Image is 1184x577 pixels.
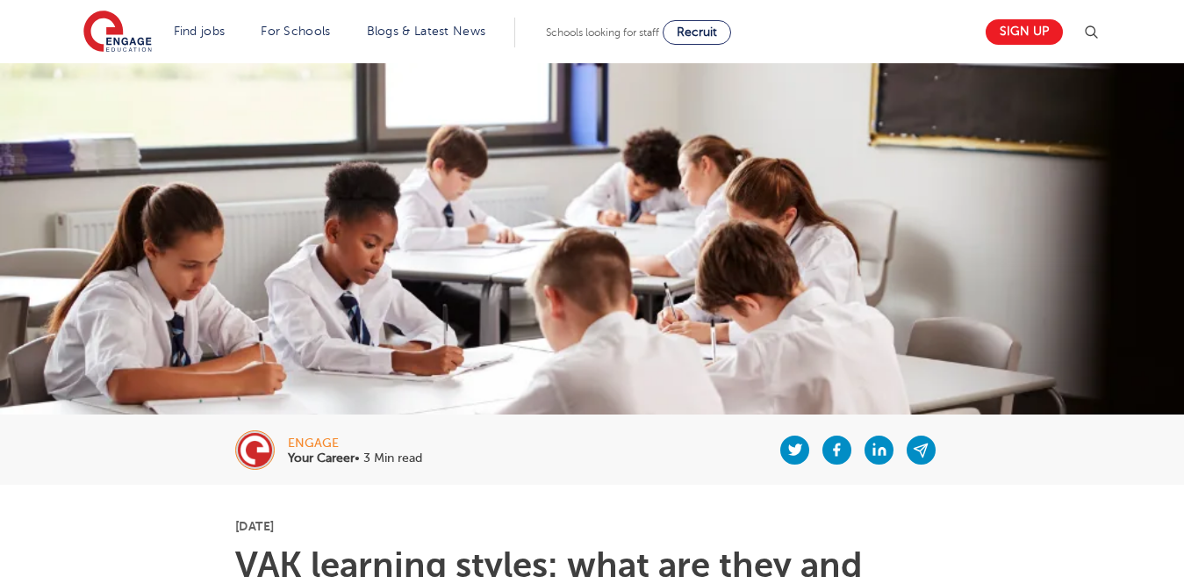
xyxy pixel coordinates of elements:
[677,25,717,39] span: Recruit
[288,451,355,465] b: Your Career
[288,452,422,465] p: • 3 Min read
[288,437,422,450] div: engage
[83,11,152,54] img: Engage Education
[261,25,330,38] a: For Schools
[546,26,659,39] span: Schools looking for staff
[174,25,226,38] a: Find jobs
[986,19,1063,45] a: Sign up
[235,520,949,532] p: [DATE]
[663,20,731,45] a: Recruit
[367,25,486,38] a: Blogs & Latest News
